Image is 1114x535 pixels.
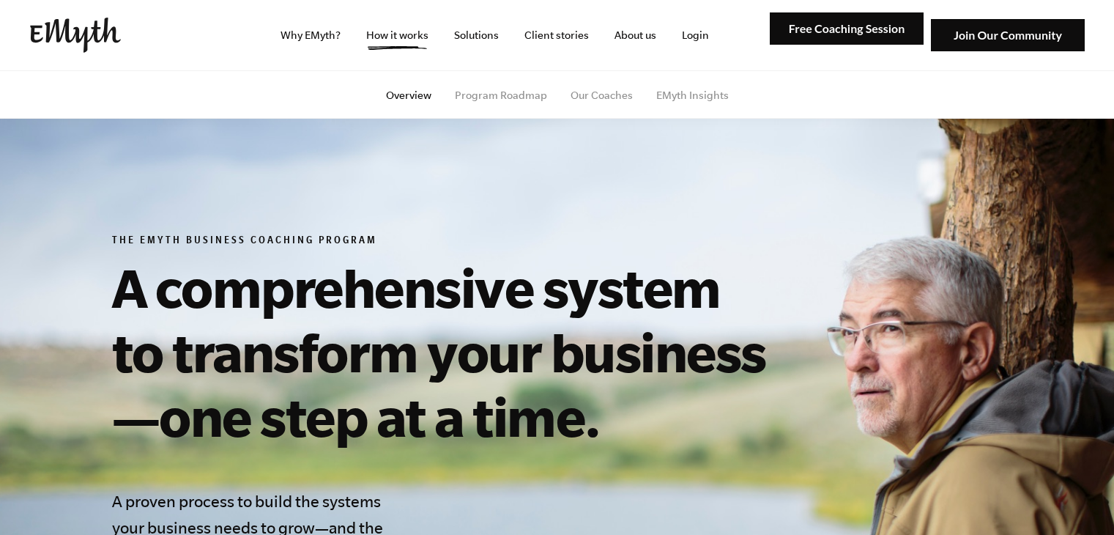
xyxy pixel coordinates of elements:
[571,89,633,101] a: Our Coaches
[656,89,729,101] a: EMyth Insights
[112,255,780,449] h1: A comprehensive system to transform your business—one step at a time.
[455,89,547,101] a: Program Roadmap
[386,89,431,101] a: Overview
[931,19,1085,52] img: Join Our Community
[770,12,924,45] img: Free Coaching Session
[1041,465,1114,535] iframe: Chat Widget
[30,18,121,53] img: EMyth
[112,235,780,249] h6: The EMyth Business Coaching Program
